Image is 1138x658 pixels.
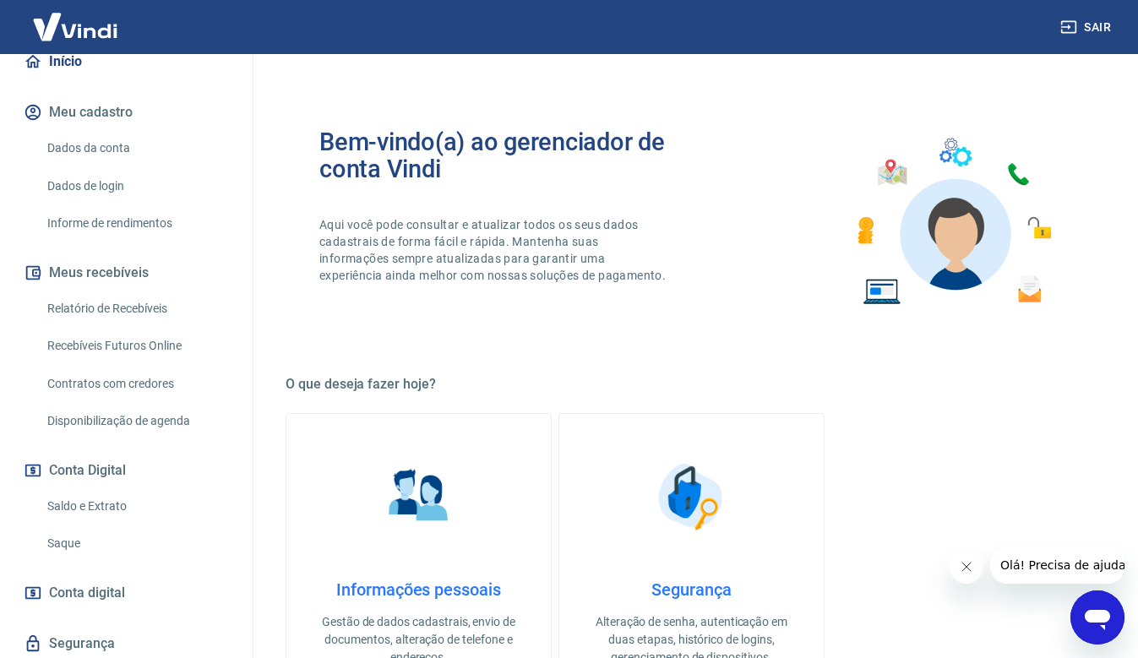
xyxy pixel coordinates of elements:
[20,452,232,489] button: Conta Digital
[20,1,130,52] img: Vindi
[49,581,125,605] span: Conta digital
[20,43,232,80] a: Início
[10,12,142,25] span: Olá! Precisa de ajuda?
[20,94,232,131] button: Meu cadastro
[990,547,1124,584] iframe: Mensagem da empresa
[319,128,692,182] h2: Bem-vindo(a) ao gerenciador de conta Vindi
[41,131,232,166] a: Dados da conta
[950,550,983,584] iframe: Fechar mensagem
[20,254,232,291] button: Meus recebíveis
[286,376,1097,393] h5: O que deseja fazer hoje?
[1057,12,1118,43] button: Sair
[586,579,797,600] h4: Segurança
[319,216,669,284] p: Aqui você pode consultar e atualizar todos os seus dados cadastrais de forma fácil e rápida. Mant...
[41,206,232,241] a: Informe de rendimentos
[377,454,461,539] img: Informações pessoais
[842,128,1064,315] img: Imagem de um avatar masculino com diversos icones exemplificando as funcionalidades do gerenciado...
[41,404,232,438] a: Disponibilização de agenda
[650,454,734,539] img: Segurança
[20,574,232,612] a: Conta digital
[41,329,232,363] a: Recebíveis Futuros Online
[41,526,232,561] a: Saque
[41,489,232,524] a: Saldo e Extrato
[313,579,524,600] h4: Informações pessoais
[41,169,232,204] a: Dados de login
[41,291,232,326] a: Relatório de Recebíveis
[41,367,232,401] a: Contratos com credores
[1070,590,1124,644] iframe: Botão para abrir a janela de mensagens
